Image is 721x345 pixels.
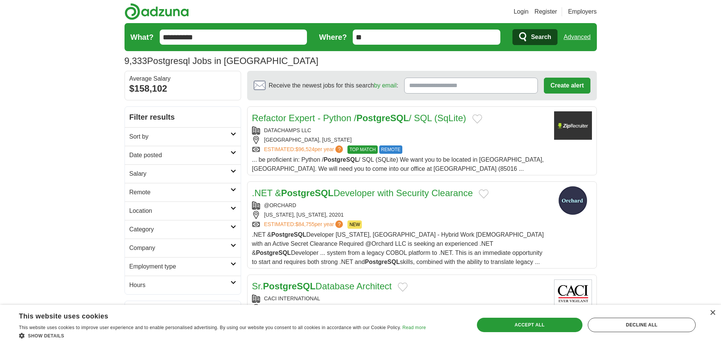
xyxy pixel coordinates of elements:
[588,318,696,332] div: Decline all
[129,169,230,178] h2: Salary
[252,231,544,265] span: .NET & Developer [US_STATE], [GEOGRAPHIC_DATA] - Hybrid Work [DEMOGRAPHIC_DATA] with an Active Se...
[295,221,315,227] span: $84,755
[129,76,236,82] div: Average Salary
[19,332,426,339] div: Show details
[19,309,407,321] div: This website uses cookies
[264,202,296,208] a: @ORCHARD
[568,7,597,16] a: Employers
[252,156,544,172] span: ... be proficient in: Python / / SQL (SQLite) We want you to be located in [GEOGRAPHIC_DATA], [GE...
[129,244,230,253] h2: Company
[125,220,241,239] a: Category
[347,220,362,229] span: NEW
[319,31,347,43] label: Where?
[28,333,64,339] span: Show details
[295,146,315,152] span: $96,524
[544,78,590,94] button: Create alert
[531,30,551,45] span: Search
[125,127,241,146] a: Sort by
[263,281,316,291] strong: PostgreSQL
[335,220,343,228] span: ?
[512,29,557,45] button: Search
[125,257,241,276] a: Employment type
[125,164,241,183] a: Salary
[281,188,333,198] strong: PostgreSQL
[252,211,548,219] div: [US_STATE], [US_STATE], 20201
[264,220,345,229] a: ESTIMATED:$84,755per year?
[129,82,236,95] div: $158,102
[256,250,291,256] strong: PostgreSQL
[129,151,230,160] h2: Date posted
[710,310,715,316] div: Close
[125,3,189,20] img: Adzuna logo
[347,145,377,154] span: TOP MATCH
[252,281,392,291] a: Sr.PostgreSQLDatabase Architect
[472,114,482,123] button: Add to favorite jobs
[129,225,230,234] h2: Category
[264,295,320,301] a: CACI INTERNATIONAL
[252,136,548,144] div: [GEOGRAPHIC_DATA], [US_STATE]
[129,281,230,290] h2: Hours
[125,276,241,294] a: Hours
[125,183,241,201] a: Remote
[125,107,241,127] h2: Filter results
[129,188,230,197] h2: Remote
[252,126,548,134] div: DATACHAMPS LLC
[131,31,154,43] label: What?
[252,304,548,312] div: [GEOGRAPHIC_DATA][US_STATE]
[379,145,402,154] span: REMOTE
[19,325,401,330] span: This website uses cookies to improve user experience and to enable personalised advertising. By u...
[514,7,528,16] a: Login
[129,206,230,215] h2: Location
[324,156,358,163] strong: PostgreSQL
[125,201,241,220] a: Location
[252,113,466,123] a: Refactor Expert - Python /PostgreSQL/ SQL (SqLite)
[357,113,409,123] strong: PostgreSQL
[534,7,557,16] a: Register
[479,189,489,198] button: Add to favorite jobs
[129,132,230,141] h2: Sort by
[554,186,592,215] img: Orchard logo
[125,54,147,68] span: 9,333
[554,279,592,308] img: CACI International logo
[564,30,590,45] a: Advanced
[374,82,397,89] a: by email
[125,146,241,164] a: Date posted
[129,262,230,271] h2: Employment type
[125,239,241,257] a: Company
[402,325,426,330] a: Read more, opens a new window
[554,111,592,140] img: Company logo
[398,283,408,292] button: Add to favorite jobs
[271,231,306,238] strong: PostgreSQL
[269,81,398,90] span: Receive the newest jobs for this search :
[264,145,345,154] a: ESTIMATED:$96,524per year?
[335,145,343,153] span: ?
[252,188,473,198] a: .NET &PostgreSQLDeveloper with Security Clearance
[365,259,400,265] strong: PostgreSQL
[477,318,582,332] div: Accept all
[125,56,319,66] h1: Postgresql Jobs in [GEOGRAPHIC_DATA]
